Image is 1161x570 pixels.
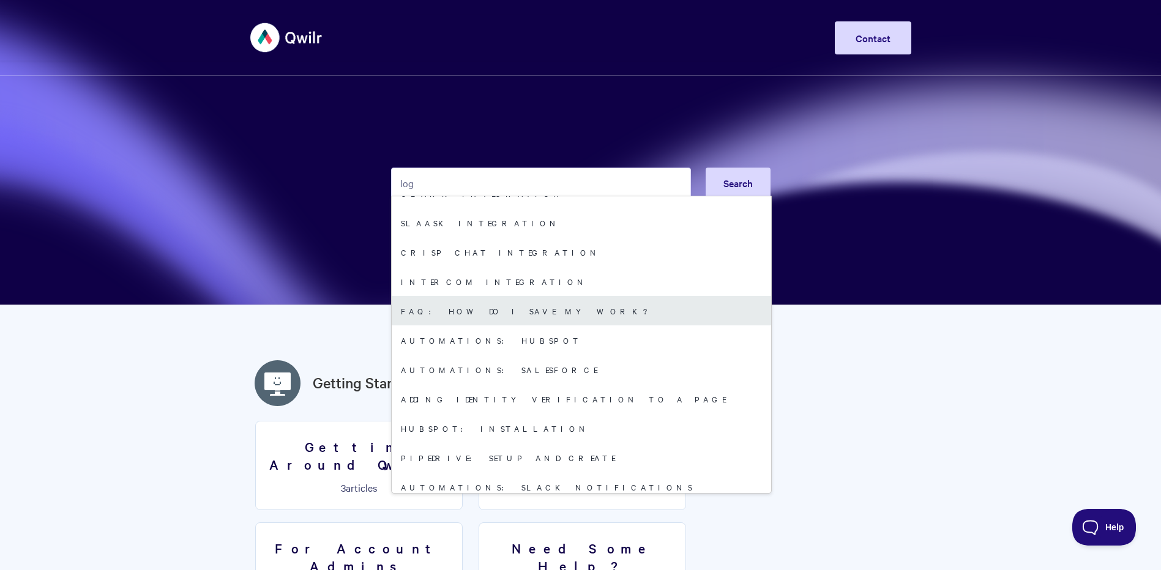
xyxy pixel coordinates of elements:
img: Qwilr Help Center [250,15,323,61]
a: Intercom Integration [392,267,771,296]
button: Search [706,168,771,198]
a: Automations: HubSpot [392,325,771,355]
a: Contact [835,21,911,54]
a: Slaask Integration [392,208,771,237]
a: Automations: Salesforce [392,355,771,384]
input: Search the knowledge base [391,168,691,198]
p: articles [263,482,455,493]
a: Crisp Chat Integration [392,237,771,267]
a: Pipedrive: Setup and Create [392,443,771,472]
a: Getting Around Qwilr 3articles [255,421,463,510]
a: Automations: Slack Notifications [392,472,771,502]
span: Search [723,176,753,190]
iframe: Toggle Customer Support [1072,509,1137,546]
a: HubSpot: Installation [392,413,771,443]
a: Getting Started [313,372,414,394]
a: FAQ: How do I save my work? [392,296,771,325]
a: Adding Identity Verification to a Page [392,384,771,413]
h3: Getting Around Qwilr [263,438,455,473]
span: 3 [341,481,346,494]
